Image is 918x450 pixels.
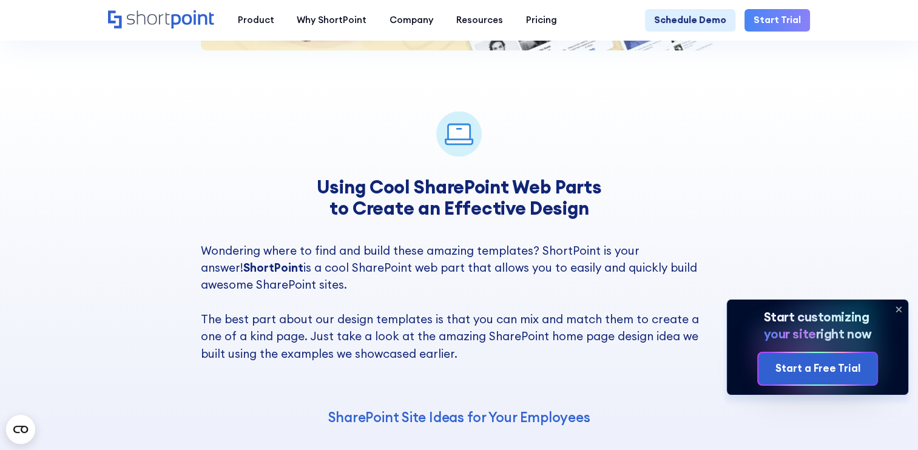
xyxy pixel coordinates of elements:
[226,9,286,32] a: Product
[526,13,557,27] div: Pricing
[456,13,503,27] div: Resources
[775,361,860,377] div: Start a Free Trial
[201,242,717,363] p: Wondering where to find and build these amazing templates? ShortPoint is your answer! is a cool S...
[285,9,378,32] a: Why ShortPoint
[108,10,215,30] a: Home
[645,9,735,32] a: Schedule Demo
[201,408,717,426] h4: SharePoint Site Ideas for Your Employees
[445,9,515,32] a: Resources
[297,13,366,27] div: Why ShortPoint
[744,9,810,32] a: Start Trial
[201,176,717,219] h3: Using Cool SharePoint Web Parts to Create an Effective Design
[700,310,918,450] iframe: Chat Widget
[378,9,445,32] a: Company
[237,13,274,27] div: Product
[758,353,876,385] a: Start a Free Trial
[243,260,303,275] strong: ShortPoint
[6,415,35,444] button: Open CMP widget
[390,13,433,27] div: Company
[515,9,569,32] a: Pricing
